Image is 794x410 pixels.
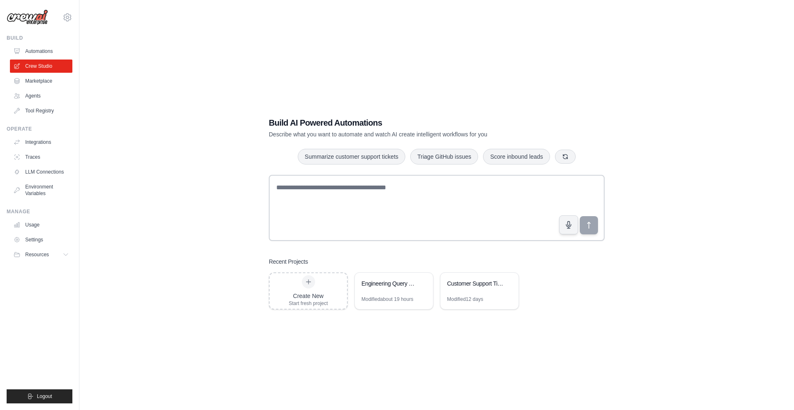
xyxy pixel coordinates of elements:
[559,215,578,234] button: Click to speak your automation idea
[7,35,72,41] div: Build
[37,393,52,400] span: Logout
[483,149,550,164] button: Score inbound leads
[269,257,308,266] h3: Recent Projects
[10,136,72,149] a: Integrations
[10,233,72,246] a: Settings
[7,126,72,132] div: Operate
[410,149,478,164] button: Triage GitHub issues
[10,248,72,261] button: Resources
[269,117,547,129] h1: Build AI Powered Automations
[10,180,72,200] a: Environment Variables
[7,10,48,25] img: Logo
[10,104,72,117] a: Tool Registry
[25,251,49,258] span: Resources
[10,74,72,88] a: Marketplace
[10,45,72,58] a: Automations
[555,150,576,164] button: Get new suggestions
[7,389,72,403] button: Logout
[289,292,328,300] div: Create New
[10,218,72,231] a: Usage
[10,150,72,164] a: Traces
[447,296,483,303] div: Modified 12 days
[298,149,405,164] button: Summarize customer support tickets
[10,165,72,179] a: LLM Connections
[447,279,504,288] div: Customer Support Ticket Automation
[10,89,72,102] a: Agents
[289,300,328,307] div: Start fresh project
[269,130,547,138] p: Describe what you want to automate and watch AI create intelligent workflows for you
[7,208,72,215] div: Manage
[361,296,413,303] div: Modified about 19 hours
[361,279,418,288] div: Engineering Query Router
[10,60,72,73] a: Crew Studio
